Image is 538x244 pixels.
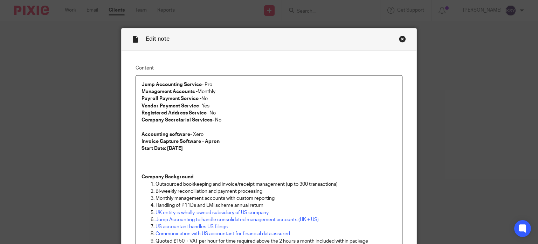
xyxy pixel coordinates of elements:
[146,36,170,42] span: Edit note
[156,181,397,188] p: Outsourced bookkeeping and invoice/receipt management (up to 300 transactions)
[156,217,319,222] a: Jump Accounting to handle consolidated management accounts (UK + US)
[142,82,202,87] strong: Jump Accounting Service
[142,95,397,102] p: No
[142,88,397,95] p: Monthly
[156,231,290,236] a: Communication with US accountant for financial data assured
[142,118,212,123] strong: Company Secretarial Services
[136,65,403,72] label: Content
[142,96,201,101] strong: Payroll Payment Service -
[156,195,397,202] p: Monthly management accounts with custom reporting
[142,174,194,179] strong: Company Background
[142,132,190,137] strong: Accounting software
[142,131,397,138] p: - Xero
[142,104,202,108] strong: Vendor Payment Service -
[142,139,220,144] strong: Invoice Capture Software - Apron
[156,202,397,209] p: Handling of P11Ds and EMI scheme annual return
[156,188,397,195] p: Bi-weekly reconciliation and payment processing
[142,89,198,94] strong: Management Accounts -
[156,210,269,215] a: UK entity is wholly-owned subsidiary of US company
[142,146,183,151] strong: Start Date: [DATE]
[156,224,228,229] a: US accountant handles US filings
[399,35,406,42] div: Close this dialog window
[142,110,397,117] p: No
[142,81,397,88] p: - Pro
[142,117,397,124] p: - No
[142,111,209,116] strong: Registered Address Service -
[142,103,397,110] p: Yes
